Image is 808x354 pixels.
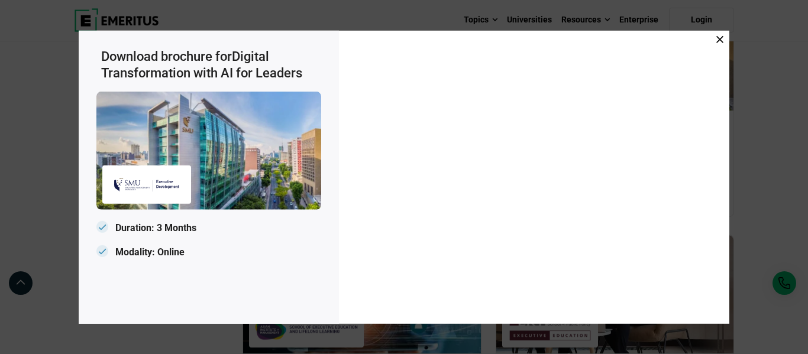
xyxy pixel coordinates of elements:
[96,243,321,262] p: Modality: Online
[101,48,321,82] h3: Download brochure for
[345,36,723,314] iframe: Download Brochure
[108,171,185,197] img: Emeritus
[96,91,321,209] img: Emeritus
[101,48,302,80] span: Digital Transformation with AI for Leaders
[96,219,321,237] p: Duration: 3 Months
